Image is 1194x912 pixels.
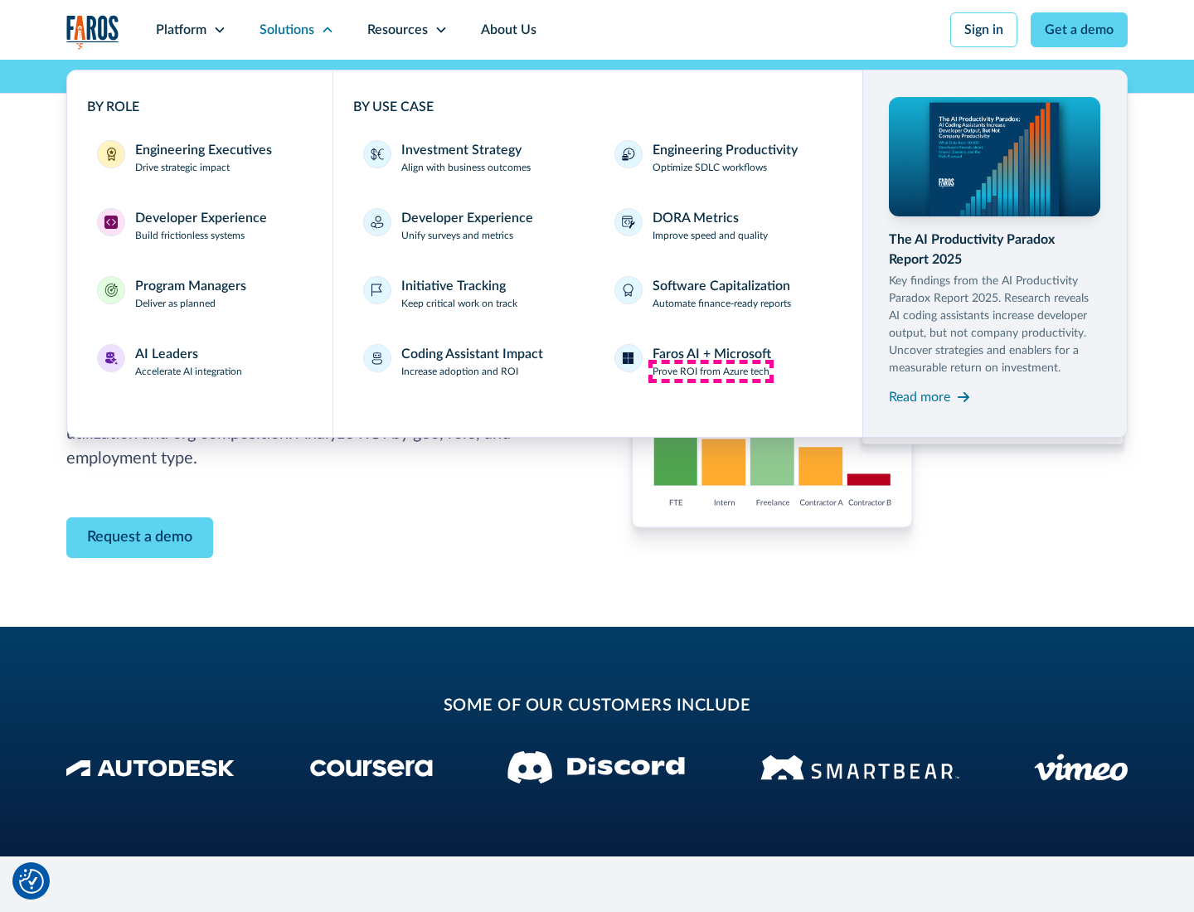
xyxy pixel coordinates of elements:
[87,130,313,185] a: Engineering ExecutivesEngineering ExecutivesDrive strategic impact
[135,364,242,379] p: Accelerate AI integration
[19,869,44,894] img: Revisit consent button
[87,198,313,253] a: Developer ExperienceDeveloper ExperienceBuild frictionless systems
[135,228,245,243] p: Build frictionless systems
[401,208,533,228] div: Developer Experience
[653,160,767,175] p: Optimize SDLC workflows
[87,266,313,321] a: Program ManagersProgram ManagersDeliver as planned
[135,160,230,175] p: Drive strategic impact
[889,97,1101,410] a: The AI Productivity Paradox Report 2025Key findings from the AI Productivity Paradox Report 2025....
[353,266,591,321] a: Initiative TrackingKeep critical work on track
[353,130,591,185] a: Investment StrategyAlign with business outcomes
[889,230,1101,269] div: The AI Productivity Paradox Report 2025
[135,296,216,311] p: Deliver as planned
[104,284,118,297] img: Program Managers
[260,20,314,40] div: Solutions
[653,344,771,364] div: Faros AI + Microsoft
[604,130,842,185] a: Engineering ProductivityOptimize SDLC workflows
[87,97,313,117] div: BY ROLE
[950,12,1017,47] a: Sign in
[604,334,842,389] a: Faros AI + MicrosoftProve ROI from Azure tech
[401,160,531,175] p: Align with business outcomes
[353,198,591,253] a: Developer ExperienceUnify surveys and metrics
[104,148,118,161] img: Engineering Executives
[104,352,118,365] img: AI Leaders
[19,869,44,894] button: Cookie Settings
[135,276,246,296] div: Program Managers
[760,752,959,783] img: Smartbear Logo
[135,140,272,160] div: Engineering Executives
[653,296,791,311] p: Automate finance-ready reports
[507,751,685,783] img: Discord logo
[401,276,506,296] div: Initiative Tracking
[87,334,313,389] a: AI LeadersAI LeadersAccelerate AI integration
[889,273,1101,377] p: Key findings from the AI Productivity Paradox Report 2025. Research reveals AI coding assistants ...
[653,276,790,296] div: Software Capitalization
[653,208,739,228] div: DORA Metrics
[353,334,591,389] a: Coding Assistant ImpactIncrease adoption and ROI
[66,15,119,49] img: Logo of the analytics and reporting company Faros.
[401,140,522,160] div: Investment Strategy
[401,228,513,243] p: Unify surveys and metrics
[401,364,518,379] p: Increase adoption and ROI
[653,140,798,160] div: Engineering Productivity
[135,344,198,364] div: AI Leaders
[156,20,206,40] div: Platform
[104,216,118,229] img: Developer Experience
[889,387,950,407] div: Read more
[199,693,995,718] h2: some of our customers include
[353,97,842,117] div: BY USE CASE
[135,208,267,228] div: Developer Experience
[1034,754,1128,781] img: Vimeo logo
[310,759,433,777] img: Coursera Logo
[653,364,769,379] p: Prove ROI from Azure tech
[66,15,119,49] a: home
[367,20,428,40] div: Resources
[401,296,517,311] p: Keep critical work on track
[66,60,1128,438] nav: Solutions
[401,344,543,364] div: Coding Assistant Impact
[604,198,842,253] a: DORA MetricsImprove speed and quality
[604,266,842,321] a: Software CapitalizationAutomate finance-ready reports
[1031,12,1128,47] a: Get a demo
[66,517,213,558] a: Contact Modal
[653,228,768,243] p: Improve speed and quality
[66,759,235,777] img: Autodesk Logo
